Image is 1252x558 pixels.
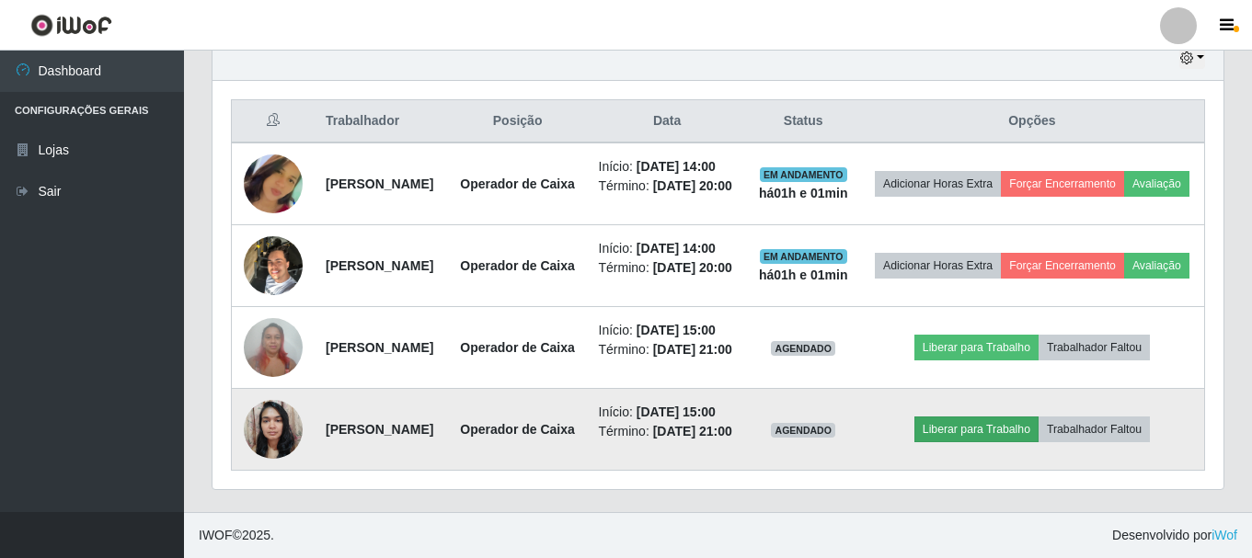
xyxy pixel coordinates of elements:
[599,239,736,258] li: Início:
[637,241,716,256] time: [DATE] 14:00
[315,100,448,143] th: Trabalhador
[30,14,112,37] img: CoreUI Logo
[1124,171,1189,197] button: Avaliação
[653,260,732,275] time: [DATE] 20:00
[326,177,433,191] strong: [PERSON_NAME]
[460,340,575,355] strong: Operador de Caixa
[637,159,716,174] time: [DATE] 14:00
[460,177,575,191] strong: Operador de Caixa
[875,171,1001,197] button: Adicionar Horas Extra
[637,404,716,419] time: [DATE] 15:00
[244,131,303,236] img: 1680605937506.jpeg
[599,422,736,441] li: Término:
[599,403,736,422] li: Início:
[653,424,732,438] time: [DATE] 21:00
[875,253,1001,279] button: Adicionar Horas Extra
[588,100,747,143] th: Data
[637,323,716,337] time: [DATE] 15:00
[760,167,847,182] span: EM ANDAMENTO
[860,100,1205,143] th: Opções
[599,340,736,359] li: Término:
[244,308,303,386] img: 1722880664865.jpeg
[244,226,303,304] img: 1725217718320.jpeg
[760,249,847,264] span: EM ANDAMENTO
[759,186,848,200] strong: há 01 h e 01 min
[1039,416,1150,442] button: Trabalhador Faltou
[914,416,1039,442] button: Liberar para Trabalho
[599,321,736,340] li: Início:
[771,341,835,356] span: AGENDADO
[1001,253,1124,279] button: Forçar Encerramento
[599,157,736,177] li: Início:
[771,423,835,438] span: AGENDADO
[199,528,233,542] span: IWOF
[326,340,433,355] strong: [PERSON_NAME]
[599,258,736,278] li: Término:
[326,422,433,437] strong: [PERSON_NAME]
[599,177,736,196] li: Término:
[460,258,575,273] strong: Operador de Caixa
[747,100,860,143] th: Status
[1212,528,1237,542] a: iWof
[1001,171,1124,197] button: Forçar Encerramento
[326,258,433,273] strong: [PERSON_NAME]
[1112,526,1237,545] span: Desenvolvido por
[1124,253,1189,279] button: Avaliação
[448,100,588,143] th: Posição
[199,526,274,545] span: © 2025 .
[460,422,575,437] strong: Operador de Caixa
[244,390,303,468] img: 1736008247371.jpeg
[1039,335,1150,360] button: Trabalhador Faltou
[653,342,732,357] time: [DATE] 21:00
[759,268,848,282] strong: há 01 h e 01 min
[653,178,732,193] time: [DATE] 20:00
[914,335,1039,360] button: Liberar para Trabalho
